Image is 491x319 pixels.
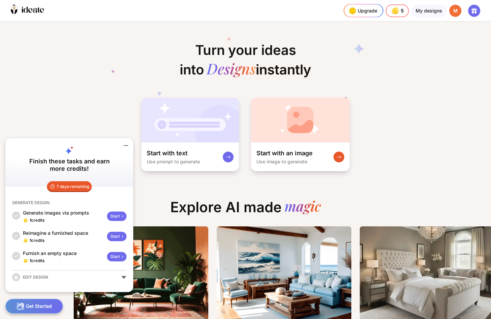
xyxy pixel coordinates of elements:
[256,159,307,164] div: Use image to generate
[347,5,377,16] div: Upgrade
[411,5,447,17] div: My designs
[147,159,200,164] div: Use prompt to generate
[30,218,44,223] div: credits
[30,238,31,243] span: 1
[401,8,405,13] span: 5
[256,149,313,157] div: Start with an image
[141,98,239,142] img: startWithTextCardBg.jpg
[12,200,49,205] div: GENERATE DESIGN
[107,232,127,241] div: Start
[449,5,461,17] div: M
[347,5,358,16] img: upgrade-nav-btn-icon.gif
[30,238,44,243] div: credits
[25,158,114,172] div: Finish these tasks and earn more credits!
[47,181,92,192] div: 7 days remaining
[23,250,104,257] div: Furnish an empty space
[30,218,31,223] span: 1
[251,98,349,142] img: startWithImageCardBg.jpg
[107,212,127,221] div: Start
[107,252,127,261] div: Start
[23,210,104,216] div: Generate images via prompts
[30,258,44,263] div: credits
[147,149,187,157] div: Start with text
[284,199,321,216] div: magic
[23,230,104,236] div: Reimagine a furnished space
[5,299,63,314] div: Get Started
[30,258,31,263] span: 1
[165,199,326,221] div: Explore AI made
